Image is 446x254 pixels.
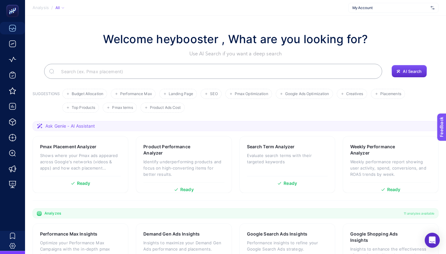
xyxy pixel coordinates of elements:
h3: Demand Gen Ads Insights [143,231,200,237]
button: AI Search [392,65,427,78]
h3: Weekly Performance Analyzer [350,144,411,156]
span: Ready [77,181,90,185]
p: Insights to maximize your Demand Gen Ads performance and placements. [143,240,224,252]
span: Google Ads Optimization [285,92,329,96]
p: Evaluate search terms with their targeted keywords [247,152,328,165]
h3: Google Shopping Ads Insights [350,231,412,243]
a: Weekly Performance AnalyzerWeekly performance report showing user activity, spend, conversions, a... [343,136,438,193]
p: Use AI Search if you want a deep search [103,50,368,58]
span: Performance Max [120,92,152,96]
a: Product Performance AnalyzerIdentify underperforming products and focus on high-converting items ... [136,136,232,193]
span: Analyzes [44,211,61,216]
span: Ask Genie - AI Assistant [45,123,95,129]
span: Product Ads Cost [150,105,181,110]
h3: Product Performance Analyzer [143,144,205,156]
span: Top Products [72,105,95,110]
span: AI Search [403,69,422,74]
span: Ready [387,187,401,192]
h3: SUGGESTIONS [33,91,60,113]
span: Ready [180,187,194,192]
h3: Pmax Placement Analyzer [40,144,96,150]
p: Identify underperforming products and focus on high-converting items for better results. [143,159,224,177]
span: Pmax Optimization [235,92,268,96]
span: Feedback [4,2,24,7]
p: Weekly performance report showing user activity, spend, conversions, and ROAS trends by week. [350,159,431,177]
p: Shows where your Pmax ads appeared across Google's networks (videos & apps) and how each placemen... [40,152,121,171]
h3: Google Search Ads Insights [247,231,308,237]
h3: Search Term Analyzer [247,144,295,150]
a: Search Term AnalyzerEvaluate search terms with their targeted keywordsReady [239,136,335,193]
p: Performance insights to refine your Google Search Ads strategy. [247,240,328,252]
span: 11 analyzes available [404,211,434,216]
span: Pmax terms [112,105,133,110]
span: Creatives [346,92,363,96]
span: Analysis [33,5,49,10]
span: / [51,5,53,10]
span: SEO [210,92,218,96]
h3: Performance Max Insights [40,231,97,237]
h1: Welcome heybooster , What are you looking for? [103,31,368,48]
span: Budget Allocation [72,92,103,96]
span: Placements [380,92,401,96]
span: Ready [284,181,297,185]
div: Open Intercom Messenger [425,233,440,248]
a: Pmax Placement AnalyzerShows where your Pmax ads appeared across Google's networks (videos & apps... [33,136,128,193]
div: All [55,5,64,10]
span: Landing Page [169,92,193,96]
span: My Account [352,5,428,10]
input: Search [56,63,377,80]
img: svg%3e [431,5,434,11]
